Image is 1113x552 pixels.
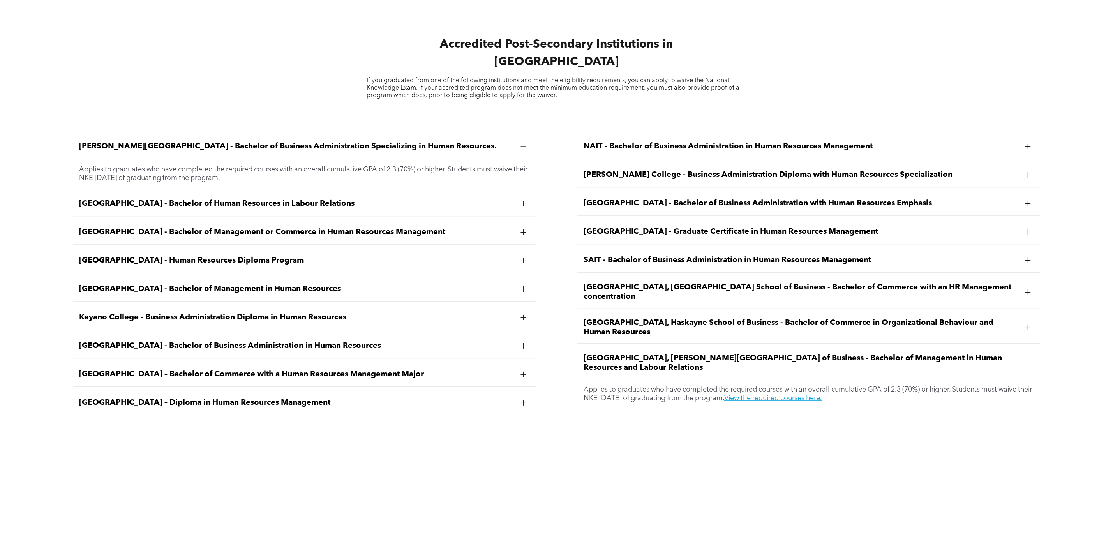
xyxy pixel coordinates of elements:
[79,398,514,407] span: [GEOGRAPHIC_DATA] – Diploma in Human Resources Management
[79,165,529,182] p: Applies to graduates who have completed the required courses with an overall cumulative GPA of 2....
[79,142,514,151] span: [PERSON_NAME][GEOGRAPHIC_DATA] - Bachelor of Business Administration Specializing in Human Resour...
[79,228,514,237] span: [GEOGRAPHIC_DATA] - Bachelor of Management or Commerce in Human Resources Management
[79,313,514,322] span: Keyano College - Business Administration Diploma in Human Resources
[584,170,1019,180] span: [PERSON_NAME] College - Business Administration Diploma with Human Resources Specialization
[584,142,1019,151] span: NAIT - Bachelor of Business Administration in Human Resources Management
[79,284,514,294] span: [GEOGRAPHIC_DATA] - Bachelor of Management in Human Resources
[79,256,514,265] span: [GEOGRAPHIC_DATA] - Human Resources Diploma Program
[584,385,1034,402] p: Applies to graduates who have completed the required courses with an overall cumulative GPA of 2....
[724,395,822,402] a: View the required courses here.
[584,318,1019,337] span: [GEOGRAPHIC_DATA], Haskayne School of Business - Bachelor of Commerce in Organizational Behaviour...
[440,39,673,68] span: Accredited Post-Secondary Institutions in [GEOGRAPHIC_DATA]
[79,199,514,208] span: [GEOGRAPHIC_DATA] - Bachelor of Human Resources in Labour Relations
[584,283,1019,302] span: [GEOGRAPHIC_DATA], [GEOGRAPHIC_DATA] School of Business - Bachelor of Commerce with an HR Managem...
[584,199,1019,208] span: [GEOGRAPHIC_DATA] - Bachelor of Business Administration with Human Resources Emphasis
[584,354,1019,372] span: [GEOGRAPHIC_DATA], [PERSON_NAME][GEOGRAPHIC_DATA] of Business - Bachelor of Management in Human R...
[584,227,1019,236] span: [GEOGRAPHIC_DATA] - Graduate Certificate in Human Resources Management
[79,341,514,351] span: [GEOGRAPHIC_DATA] - Bachelor of Business Administration in Human Resources
[367,78,740,99] span: If you graduated from one of the following institutions and meet the eligibility requirements, yo...
[79,370,514,379] span: [GEOGRAPHIC_DATA] – Bachelor of Commerce with a Human Resources Management Major
[584,256,1019,265] span: SAIT - Bachelor of Business Administration in Human Resources Management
